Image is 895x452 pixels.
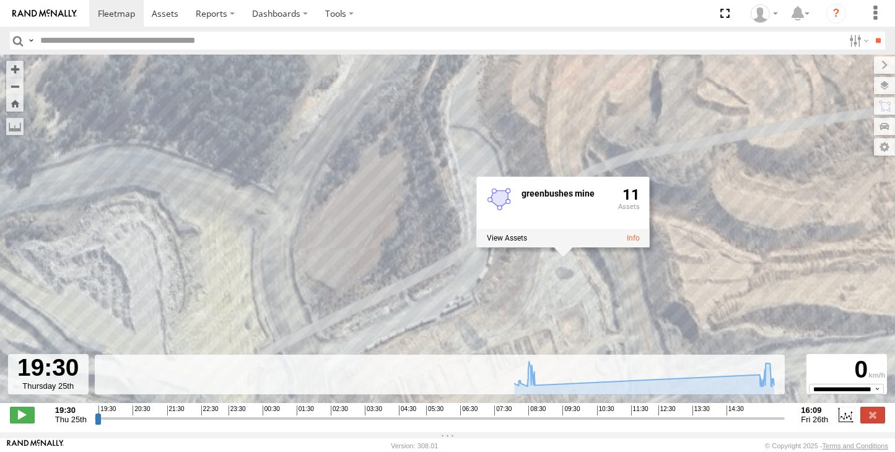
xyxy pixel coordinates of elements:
strong: 16:09 [801,405,828,415]
span: 13:30 [692,405,710,415]
span: 12:30 [658,405,676,415]
button: Zoom Home [6,95,24,112]
span: Thu 25th Sep 2025 [55,415,87,424]
label: View assets associated with this fence [486,234,526,242]
div: Fence Name - greenbushes mine [521,189,608,198]
span: 11:30 [631,405,648,415]
span: 23:30 [229,405,246,415]
label: Measure [6,118,24,135]
div: Version: 308.01 [391,442,438,450]
span: Fri 26th Sep 2025 [801,415,828,424]
label: Search Query [26,32,36,50]
button: Zoom out [6,78,24,95]
span: 21:30 [167,405,185,415]
span: 08:30 [528,405,546,415]
span: 06:30 [460,405,478,415]
a: Visit our Website [7,440,64,452]
span: 05:30 [426,405,443,415]
span: 01:30 [297,405,314,415]
div: 0 [808,356,885,384]
div: © Copyright 2025 - [765,442,888,450]
i: ? [826,4,846,24]
span: 09:30 [562,405,580,415]
div: 11 [618,187,639,226]
img: rand-logo.svg [12,9,77,18]
span: 07:30 [494,405,512,415]
a: Terms and Conditions [823,442,888,450]
span: 20:30 [133,405,150,415]
span: 02:30 [331,405,348,415]
label: Play/Stop [10,407,35,423]
span: 04:30 [399,405,416,415]
span: 22:30 [201,405,219,415]
span: 03:30 [365,405,382,415]
label: Search Filter Options [844,32,871,50]
strong: 19:30 [55,405,87,415]
span: 19:30 [98,405,116,415]
button: Zoom in [6,61,24,78]
div: Cody Roberts [746,4,782,23]
label: Map Settings [874,138,895,156]
a: View fence details [626,234,639,242]
label: Close [860,407,885,423]
span: 14:30 [727,405,744,415]
span: 10:30 [597,405,614,415]
span: 00:30 [263,405,280,415]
